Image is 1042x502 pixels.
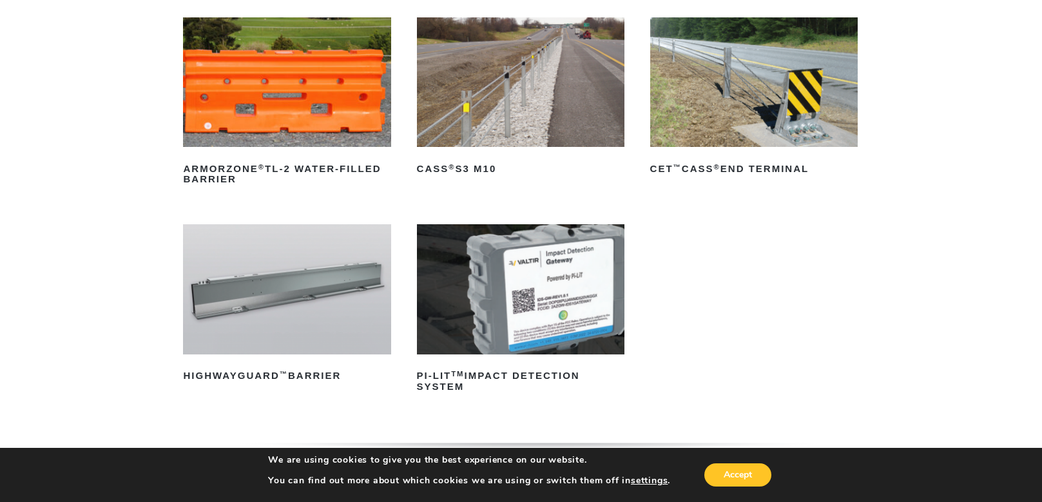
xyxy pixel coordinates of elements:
[417,224,624,396] a: PI-LITTMImpact Detection System
[449,163,455,171] sup: ®
[183,224,391,386] a: HighwayGuard™Barrier
[268,475,670,487] p: You can find out more about which cookies we are using or switch them off in .
[417,17,624,179] a: CASS®S3 M10
[268,454,670,466] p: We are using cookies to give you the best experience on our website.
[417,159,624,179] h2: CASS S3 M10
[673,163,682,171] sup: ™
[650,17,858,179] a: CET™CASS®End Terminal
[417,366,624,397] h2: PI-LIT Impact Detection System
[258,163,265,171] sup: ®
[280,370,288,378] sup: ™
[451,370,464,378] sup: TM
[714,163,720,171] sup: ®
[650,159,858,179] h2: CET CASS End Terminal
[183,159,391,189] h2: ArmorZone TL-2 Water-Filled Barrier
[183,17,391,189] a: ArmorZone®TL-2 Water-Filled Barrier
[183,366,391,387] h2: HighwayGuard Barrier
[704,463,771,487] button: Accept
[631,475,668,487] button: settings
